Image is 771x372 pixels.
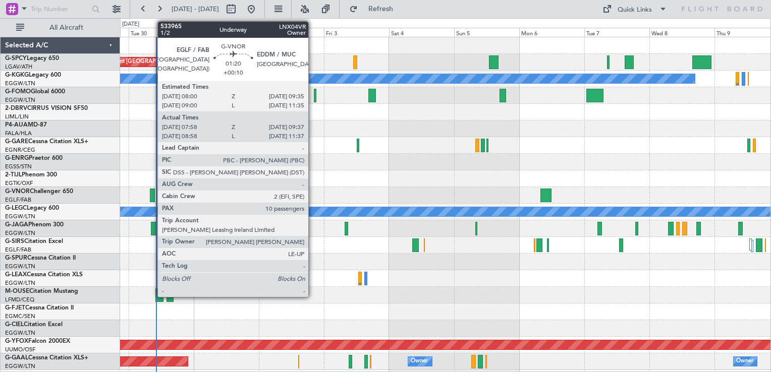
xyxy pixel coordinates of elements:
[5,105,27,111] span: 2-DBRV
[5,229,35,237] a: EGGW/LTN
[194,28,259,37] div: Wed 1
[5,96,35,104] a: EGGW/LTN
[129,28,194,37] div: Tue 30
[5,172,22,178] span: 2-TIJL
[584,28,649,37] div: Tue 7
[5,72,61,78] a: G-KGKGLegacy 600
[360,6,402,13] span: Refresh
[5,272,27,278] span: G-LEAX
[5,63,32,71] a: LGAV/ATH
[5,238,24,244] span: G-SIRS
[5,296,34,303] a: LFMD/CEQ
[736,354,753,369] div: Owner
[5,246,31,254] a: EGLF/FAB
[26,24,106,31] span: All Aircraft
[5,288,78,294] a: M-OUSECitation Mustang
[5,355,88,361] a: G-GAALCessna Citation XLS+
[5,205,59,211] a: G-LEGCLegacy 600
[5,89,31,95] span: G-FOMO
[5,172,57,178] a: 2-TIJLPhenom 300
[5,329,35,337] a: EGGW/LTN
[5,238,63,244] a: G-SIRSCitation Excel
[5,163,32,170] a: EGSS/STN
[5,288,29,294] span: M-OUSE
[597,1,672,17] button: Quick Links
[5,222,64,228] a: G-JAGAPhenom 300
[5,146,35,154] a: EGNR/CEG
[5,346,35,353] a: UUMO/OSF
[5,179,33,187] a: EGTK/OXF
[5,72,29,78] span: G-KGKG
[5,155,29,161] span: G-ENRG
[5,122,47,128] a: P4-AUAMD-87
[5,196,31,204] a: EGLF/FAB
[5,222,28,228] span: G-JAGA
[5,105,88,111] a: 2-DBRVCIRRUS VISION SF50
[411,354,428,369] div: Owner
[259,28,324,37] div: Thu 2
[5,263,35,270] a: EGGW/LTN
[649,28,714,37] div: Wed 8
[5,305,74,311] a: G-FJETCessna Citation II
[345,1,405,17] button: Refresh
[122,20,139,29] div: [DATE]
[5,355,28,361] span: G-GAAL
[5,279,35,287] a: EGGW/LTN
[618,5,652,15] div: Quick Links
[5,122,28,128] span: P4-AUA
[11,20,109,36] button: All Aircraft
[5,130,32,137] a: FALA/HLA
[5,255,27,261] span: G-SPUR
[5,338,70,344] a: G-YFOXFalcon 2000EX
[5,155,63,161] a: G-ENRGPraetor 600
[324,28,389,37] div: Fri 3
[5,80,35,87] a: EGGW/LTN
[5,139,88,145] a: G-GARECessna Citation XLS+
[5,113,29,120] a: LIML/LIN
[5,189,30,195] span: G-VNOR
[5,313,35,320] a: EGMC/SEN
[454,28,519,37] div: Sun 5
[5,55,27,61] span: G-SPCY
[5,305,25,311] span: G-FJET
[5,338,28,344] span: G-YFOX
[172,5,219,14] span: [DATE] - [DATE]
[5,255,76,261] a: G-SPURCessna Citation II
[5,272,83,278] a: G-LEAXCessna Citation XLS
[5,362,35,370] a: EGGW/LTN
[519,28,584,37] div: Mon 6
[5,189,73,195] a: G-VNORChallenger 650
[5,205,27,211] span: G-LEGC
[5,55,59,61] a: G-SPCYLegacy 650
[88,54,184,70] div: Planned Maint [GEOGRAPHIC_DATA]
[389,28,454,37] div: Sat 4
[5,213,35,220] a: EGGW/LTN
[31,2,89,17] input: Trip Number
[5,139,28,145] span: G-GARE
[195,20,212,29] div: [DATE]
[5,322,24,328] span: G-CIEL
[5,89,65,95] a: G-FOMOGlobal 6000
[5,322,63,328] a: G-CIELCitation Excel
